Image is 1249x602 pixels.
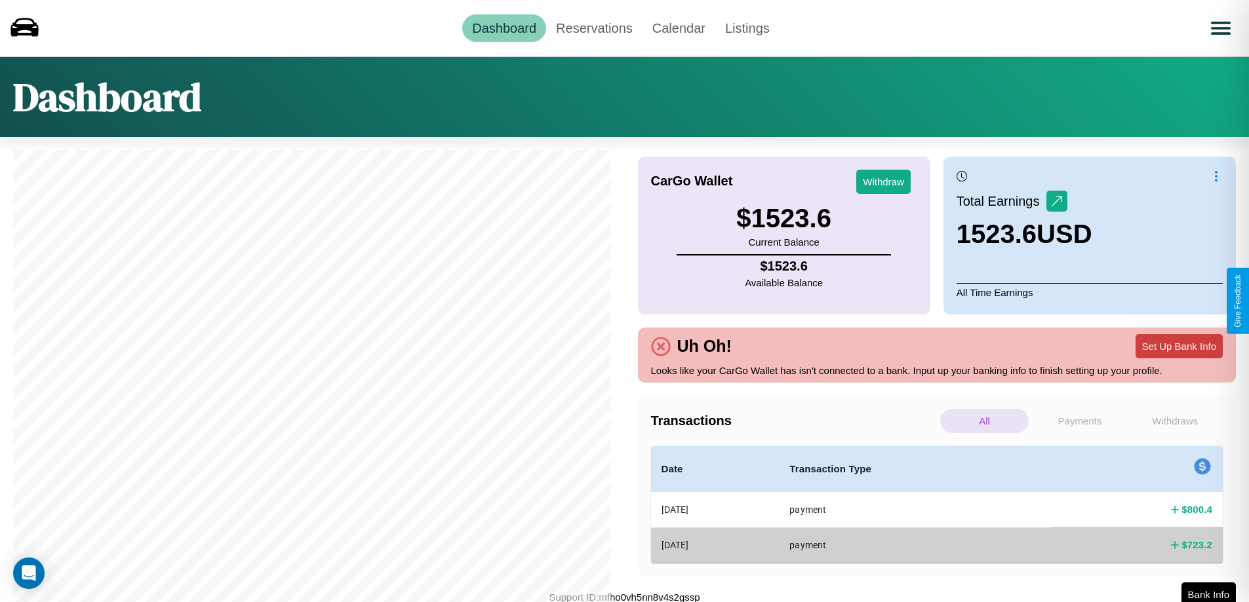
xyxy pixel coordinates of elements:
[1035,409,1124,433] p: Payments
[643,14,715,42] a: Calendar
[779,492,1051,528] th: payment
[1233,274,1242,328] div: Give Feedback
[736,233,831,251] p: Current Balance
[789,461,1041,477] h4: Transaction Type
[745,274,823,292] p: Available Balance
[662,461,769,477] h4: Date
[1131,409,1219,433] p: Withdraws
[957,219,1092,249] h3: 1523.6 USD
[1136,334,1223,358] button: Set Up Bank Info
[957,283,1223,301] p: All Time Earnings
[13,70,201,124] h1: Dashboard
[651,492,780,528] th: [DATE]
[940,409,1029,433] p: All
[745,259,823,274] h4: $ 1523.6
[546,14,643,42] a: Reservations
[13,557,45,589] div: Open Intercom Messenger
[957,189,1046,213] p: Total Earnings
[1181,502,1212,516] h4: $ 800.4
[462,14,546,42] a: Dashboard
[736,204,831,233] h3: $ 1523.6
[651,413,937,428] h4: Transactions
[651,527,780,562] th: [DATE]
[651,174,733,189] h4: CarGo Wallet
[1202,10,1239,47] button: Open menu
[779,527,1051,562] th: payment
[651,362,1223,379] p: Looks like your CarGo Wallet has isn't connected to a bank. Input up your banking info to finish ...
[715,14,780,42] a: Listings
[651,446,1223,563] table: simple table
[671,337,738,356] h4: Uh Oh!
[1181,538,1212,552] h4: $ 723.2
[856,170,911,194] button: Withdraw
